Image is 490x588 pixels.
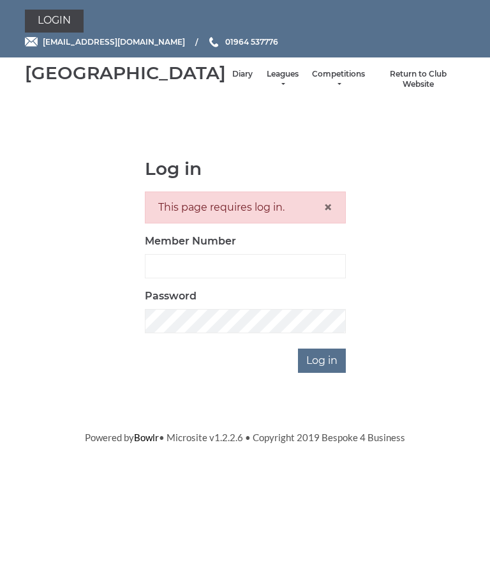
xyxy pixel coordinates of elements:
[312,69,365,90] a: Competitions
[145,234,236,249] label: Member Number
[265,69,299,90] a: Leagues
[145,289,197,304] label: Password
[85,432,405,443] span: Powered by • Microsite v1.2.2.6 • Copyright 2019 Bespoke 4 Business
[25,10,84,33] a: Login
[25,37,38,47] img: Email
[145,159,346,179] h1: Log in
[378,69,459,90] a: Return to Club Website
[209,37,218,47] img: Phone us
[25,63,226,83] div: [GEOGRAPHIC_DATA]
[134,432,159,443] a: Bowlr
[225,37,278,47] span: 01964 537776
[232,69,253,80] a: Diary
[298,349,346,373] input: Log in
[145,192,346,223] div: This page requires log in.
[323,200,332,215] button: Close
[43,37,185,47] span: [EMAIL_ADDRESS][DOMAIN_NAME]
[207,36,278,48] a: Phone us 01964 537776
[323,198,332,216] span: ×
[25,36,185,48] a: Email [EMAIL_ADDRESS][DOMAIN_NAME]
